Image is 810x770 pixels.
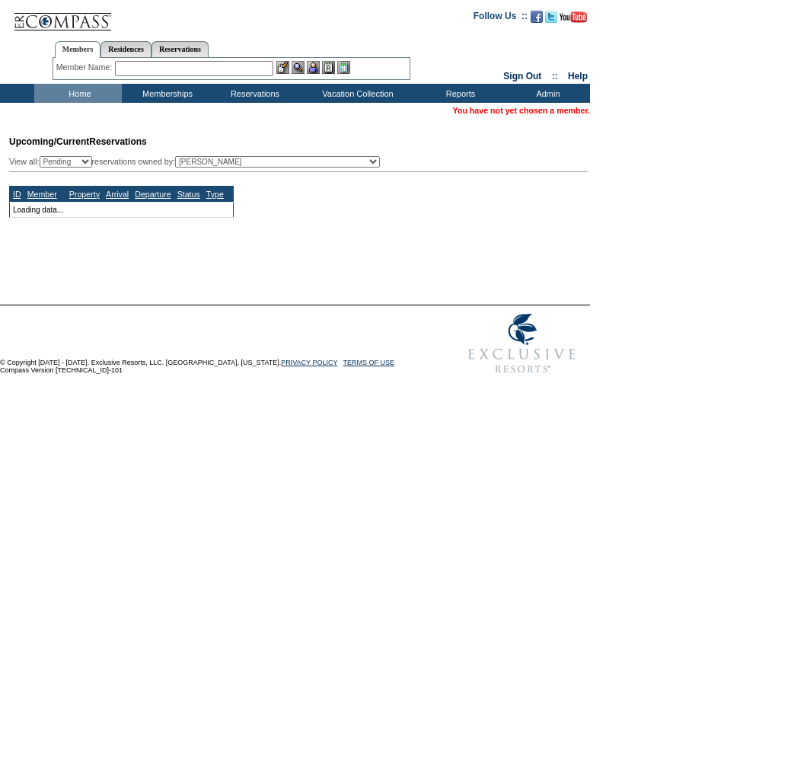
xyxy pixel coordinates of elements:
img: View [292,61,305,74]
img: b_edit.gif [276,61,289,74]
a: Become our fan on Facebook [531,15,543,24]
a: TERMS OF USE [343,359,395,366]
a: Members [55,41,101,58]
span: Reservations [9,136,147,147]
a: Type [206,190,224,199]
a: Reservations [151,41,209,57]
td: Loading data... [10,202,234,217]
a: Help [568,71,588,81]
a: Follow us on Twitter [545,15,557,24]
td: Vacation Collection [297,84,415,103]
td: Admin [502,84,590,103]
img: Subscribe to our YouTube Channel [560,11,587,23]
a: Property [69,190,100,199]
img: b_calculator.gif [337,61,350,74]
a: Subscribe to our YouTube Channel [560,15,587,24]
span: You have not yet chosen a member. [453,106,590,115]
a: Residences [100,41,151,57]
span: Upcoming/Current [9,136,89,147]
a: Member [27,190,57,199]
div: View all: reservations owned by: [9,156,387,168]
a: Departure [135,190,171,199]
a: ID [13,190,21,199]
a: Status [177,190,200,199]
a: Arrival [106,190,129,199]
a: Sign Out [503,71,541,81]
span: :: [552,71,558,81]
td: Reservations [209,84,297,103]
td: Follow Us :: [474,9,528,27]
td: Memberships [122,84,209,103]
div: Member Name: [56,61,115,74]
img: Reservations [322,61,335,74]
img: Exclusive Resorts [454,305,590,382]
img: Impersonate [307,61,320,74]
td: Home [34,84,122,103]
img: Become our fan on Facebook [531,11,543,23]
td: Reports [415,84,502,103]
img: Follow us on Twitter [545,11,557,23]
a: PRIVACY POLICY [281,359,337,366]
